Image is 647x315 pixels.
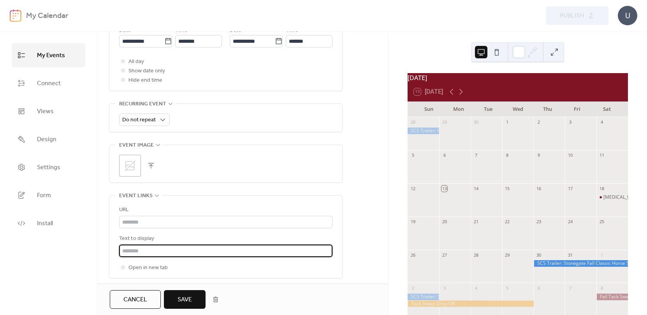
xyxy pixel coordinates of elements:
div: 14 [473,185,479,191]
div: U [618,6,637,25]
div: 5 [410,152,416,158]
div: 7 [567,285,573,291]
b: My Calendar [26,9,68,23]
div: 28 [410,119,416,125]
div: 20 [441,219,447,225]
div: 11 [599,152,605,158]
a: Connect [12,71,85,95]
div: 25 [599,219,605,225]
a: Install [12,211,85,235]
div: Breast Cancer Awareness Event [596,194,628,201]
div: 1 [505,119,510,125]
div: 18 [599,185,605,191]
div: 16 [536,185,542,191]
div: 4 [473,285,479,291]
div: 22 [505,219,510,225]
div: 12 [410,185,416,191]
div: Sat [592,101,622,117]
div: 9 [536,152,542,158]
div: 8 [505,152,510,158]
span: Show date only [128,66,165,76]
span: Install [37,217,53,230]
div: SCS Trailer: RPHSA H/J Finals [408,128,439,134]
div: 4 [599,119,605,125]
button: Cancel [110,290,161,309]
div: 21 [473,219,479,225]
div: 8 [599,285,605,291]
div: SCS Trailer: Stonegate Fall Classic Horse Show [534,260,628,267]
div: 19 [410,219,416,225]
div: 29 [505,252,510,258]
span: My Events [37,49,65,62]
div: 26 [410,252,416,258]
div: 27 [441,252,447,258]
div: 6 [441,152,447,158]
a: Settings [12,155,85,179]
span: Hide end time [128,76,162,85]
div: ; [119,155,141,177]
span: Recurring event [119,100,166,109]
span: Connect [37,77,61,90]
div: URL [119,205,331,215]
div: Tack Swap: Drop Off [408,301,533,307]
div: Fall Tack Swap at SCS [596,294,628,300]
div: Wed [503,101,533,117]
span: Design [37,133,56,146]
div: 30 [473,119,479,125]
div: Thu [533,101,562,117]
div: 31 [567,252,573,258]
div: 5 [505,285,510,291]
img: logo [10,9,21,22]
div: Mon [443,101,473,117]
a: Design [12,127,85,151]
span: Views [37,105,54,118]
div: 2 [536,119,542,125]
span: Open in new tab [128,263,168,273]
div: SCS Trailer: Stonegate Fall Classic Horse Show [408,294,439,300]
div: Text to display [119,234,331,243]
div: 24 [567,219,573,225]
div: 7 [473,152,479,158]
a: Form [12,183,85,207]
div: Sun [414,101,443,117]
div: 3 [441,285,447,291]
div: [DATE] [408,73,628,82]
span: All day [128,57,144,66]
div: Tue [473,101,503,117]
div: 28 [473,252,479,258]
span: Settings [37,161,60,174]
div: 1 [599,252,605,258]
div: 30 [536,252,542,258]
button: Save [164,290,206,309]
div: 17 [567,185,573,191]
div: 15 [505,185,510,191]
div: 2 [410,285,416,291]
span: Event image [119,141,154,150]
span: Cancel [123,295,147,304]
span: Do not repeat [122,115,156,125]
a: My Events [12,43,85,67]
span: Form [37,189,51,202]
div: 10 [567,152,573,158]
div: 6 [536,285,542,291]
div: 13 [441,185,447,191]
div: Fri [562,101,592,117]
span: Save [178,295,192,304]
div: 23 [536,219,542,225]
div: 29 [441,119,447,125]
span: Event links [119,191,153,201]
div: 3 [567,119,573,125]
a: Views [12,99,85,123]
